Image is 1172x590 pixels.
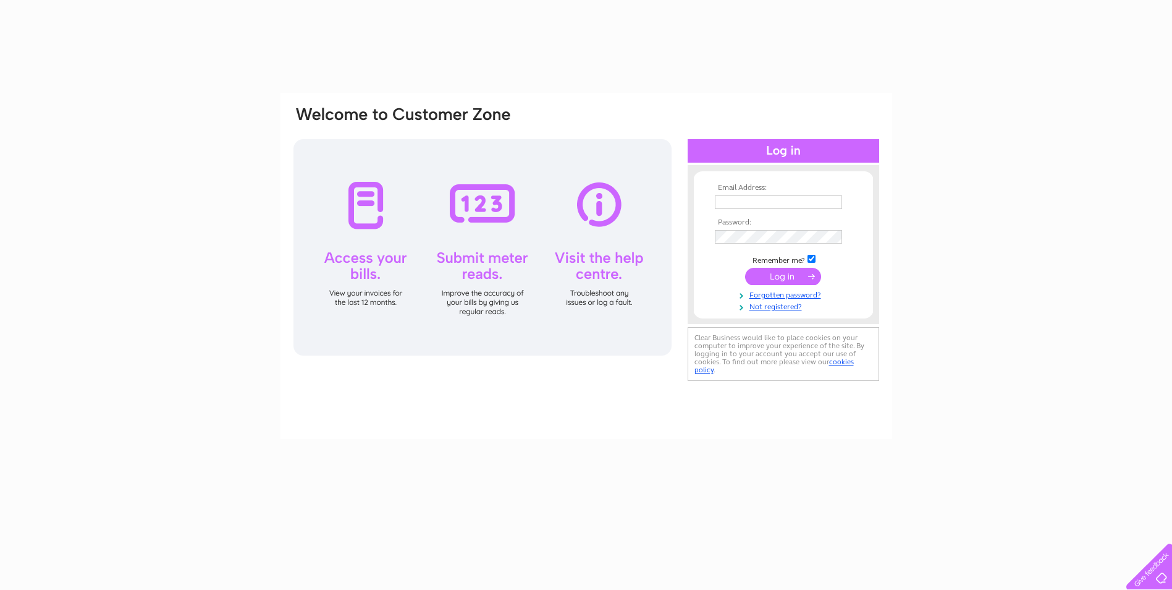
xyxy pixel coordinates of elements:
[694,357,854,374] a: cookies policy
[712,184,855,192] th: Email Address:
[712,253,855,265] td: Remember me?
[712,218,855,227] th: Password:
[715,300,855,312] a: Not registered?
[688,327,879,381] div: Clear Business would like to place cookies on your computer to improve your experience of the sit...
[715,288,855,300] a: Forgotten password?
[745,268,821,285] input: Submit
